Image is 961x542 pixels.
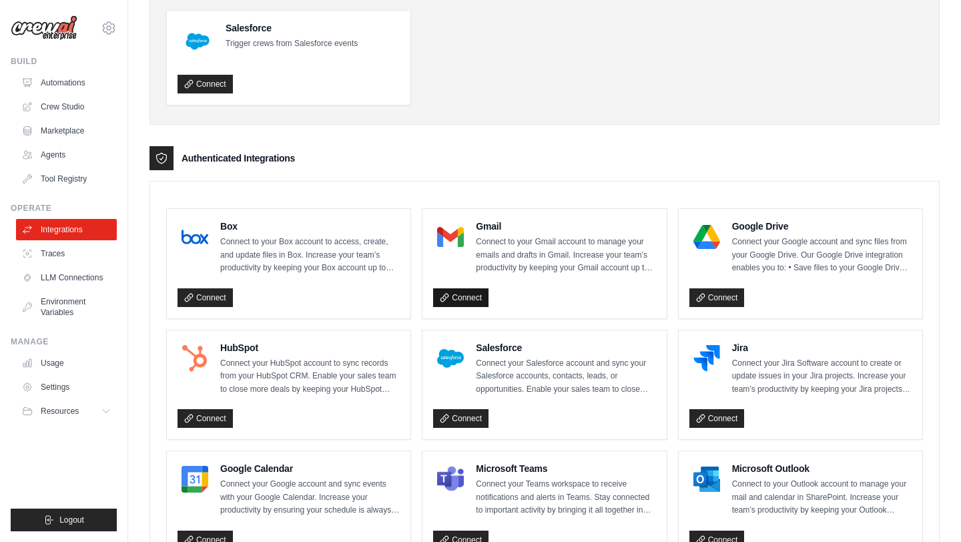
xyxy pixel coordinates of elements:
p: Connect your Salesforce account and sync your Salesforce accounts, contacts, leads, or opportunit... [476,357,655,396]
button: Logout [11,509,117,531]
img: Gmail Logo [437,224,464,250]
img: Salesforce Logo [437,345,464,372]
p: Connect your Teams workspace to receive notifications and alerts in Teams. Stay connected to impo... [476,478,655,517]
a: Agents [16,144,117,166]
img: Box Logo [182,224,208,250]
p: Connect your Google account and sync events with your Google Calendar. Increase your productivity... [220,478,400,517]
a: LLM Connections [16,267,117,288]
a: Crew Studio [16,96,117,117]
a: Connect [178,409,233,428]
h4: Box [220,220,400,233]
h4: Microsoft Teams [476,462,655,475]
img: Jira Logo [693,345,720,372]
button: Resources [16,400,117,422]
h4: Google Drive [732,220,912,233]
img: HubSpot Logo [182,345,208,372]
a: Connect [178,288,233,307]
h4: Gmail [476,220,655,233]
img: Salesforce Logo [182,25,214,57]
a: Environment Variables [16,291,117,323]
div: Operate [11,203,117,214]
p: Connect to your Outlook account to manage your mail and calendar in SharePoint. Increase your tea... [732,478,912,517]
img: Logo [11,15,77,41]
a: Connect [433,409,489,428]
h4: Salesforce [226,21,358,35]
img: Microsoft Outlook Logo [693,466,720,493]
a: Connect [689,409,745,428]
img: Microsoft Teams Logo [437,466,464,493]
img: Google Calendar Logo [182,466,208,493]
p: Connect to your Box account to access, create, and update files in Box. Increase your team’s prod... [220,236,400,275]
p: Connect your Google account and sync files from your Google Drive. Our Google Drive integration e... [732,236,912,275]
p: Connect your HubSpot account to sync records from your HubSpot CRM. Enable your sales team to clo... [220,357,400,396]
a: Usage [16,352,117,374]
p: Trigger crews from Salesforce events [226,37,358,51]
a: Marketplace [16,120,117,142]
h4: Google Calendar [220,462,400,475]
h4: Jira [732,341,912,354]
h4: Salesforce [476,341,655,354]
p: Connect your Jira Software account to create or update issues in your Jira projects. Increase you... [732,357,912,396]
a: Settings [16,376,117,398]
span: Resources [41,406,79,417]
a: Connect [178,75,233,93]
a: Connect [433,288,489,307]
a: Integrations [16,219,117,240]
div: Build [11,56,117,67]
h3: Authenticated Integrations [182,152,295,165]
a: Automations [16,72,117,93]
h4: Microsoft Outlook [732,462,912,475]
a: Tool Registry [16,168,117,190]
h4: HubSpot [220,341,400,354]
img: Google Drive Logo [693,224,720,250]
p: Connect to your Gmail account to manage your emails and drafts in Gmail. Increase your team’s pro... [476,236,655,275]
a: Traces [16,243,117,264]
a: Connect [689,288,745,307]
div: Manage [11,336,117,347]
span: Logout [59,515,84,525]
